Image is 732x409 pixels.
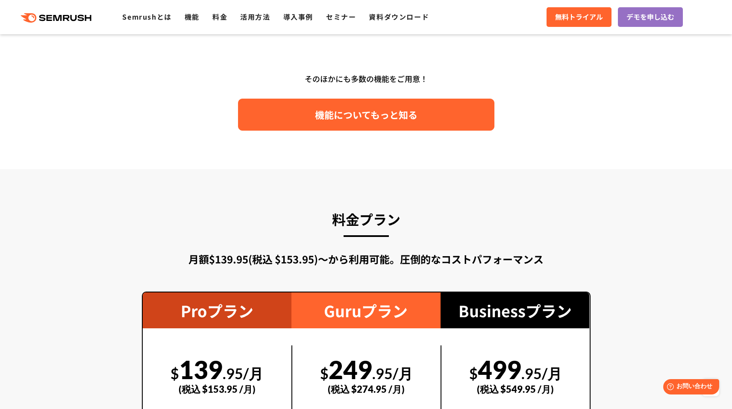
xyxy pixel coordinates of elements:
[618,7,683,27] a: デモを申し込む
[121,71,612,87] div: そのほかにも多数の機能をご用意！
[165,374,270,404] div: (税込 $153.95 /月)
[142,251,591,267] div: 月額$139.95(税込 $153.95)〜から利用可能。圧倒的なコストパフォーマンス
[122,12,171,22] a: Semrushとは
[464,345,567,404] div: 499
[223,365,263,382] span: .95/月
[372,365,413,382] span: .95/月
[469,365,478,382] span: $
[185,12,200,22] a: 機能
[142,207,591,231] h3: 料金プラン
[165,345,270,404] div: 139
[441,292,590,328] div: Businessプラン
[212,12,227,22] a: 料金
[315,374,418,404] div: (税込 $274.95 /月)
[320,365,329,382] span: $
[240,12,270,22] a: 活用方法
[326,12,356,22] a: セミナー
[547,7,611,27] a: 無料トライアル
[171,365,179,382] span: $
[464,374,567,404] div: (税込 $549.95 /月)
[521,365,562,382] span: .95/月
[238,99,494,131] a: 機能についてもっと知る
[315,345,418,404] div: 249
[369,12,429,22] a: 資料ダウンロード
[291,292,441,328] div: Guruプラン
[143,292,292,328] div: Proプラン
[315,107,417,122] span: 機能についてもっと知る
[656,376,723,400] iframe: Help widget launcher
[555,12,603,23] span: 無料トライアル
[283,12,313,22] a: 導入事例
[626,12,674,23] span: デモを申し込む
